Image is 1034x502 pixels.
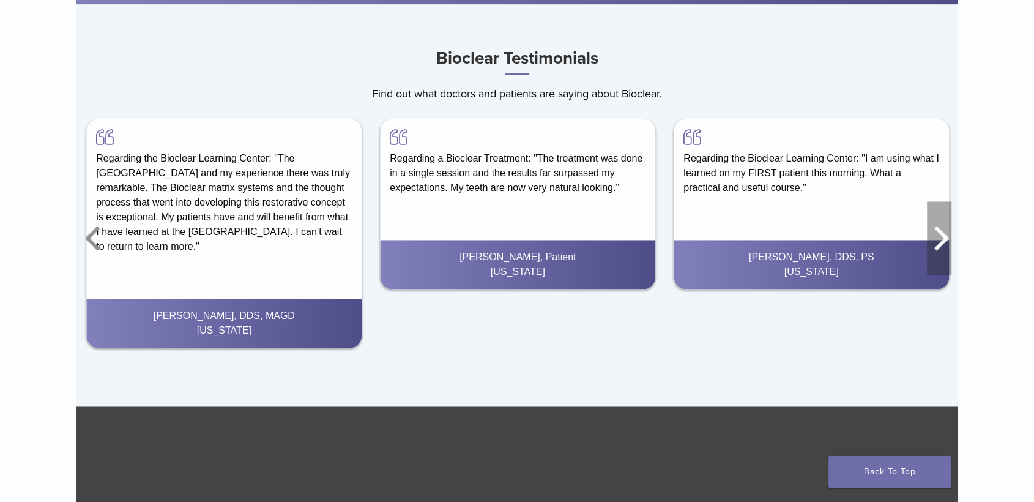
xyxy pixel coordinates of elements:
[76,84,958,103] p: Find out what doctors and patients are saying about Bioclear.
[927,201,951,275] button: Next
[390,264,645,279] div: [US_STATE]
[96,309,352,323] div: [PERSON_NAME], DDS, MAGD
[683,264,939,279] div: [US_STATE]
[674,119,949,205] div: Regarding the Bioclear Learning Center: "I am using what I learned on my FIRST patient this morni...
[76,43,958,75] h3: Bioclear Testimonials
[86,119,362,264] div: Regarding the Bioclear Learning Center: "The [GEOGRAPHIC_DATA] and my experience there was truly ...
[683,250,939,264] div: [PERSON_NAME], DDS, PS
[828,456,951,488] a: Back To Top
[380,119,655,205] div: Regarding a Bioclear Treatment: "The treatment was done in a single session and the results far s...
[96,323,352,338] div: [US_STATE]
[83,201,107,275] button: Previous
[390,250,645,264] div: [PERSON_NAME], Patient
